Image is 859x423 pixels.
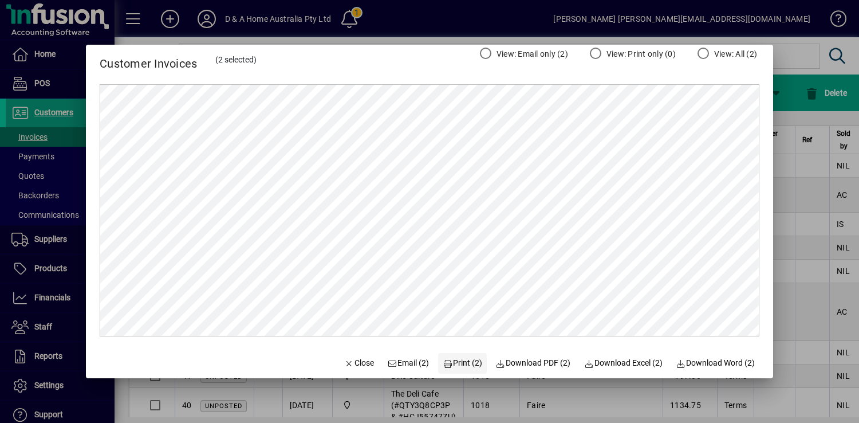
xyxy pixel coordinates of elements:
[676,357,755,369] span: Download Word (2)
[496,357,571,369] span: Download PDF (2)
[712,48,757,60] label: View: All (2)
[494,48,568,60] label: View: Email only (2)
[584,357,663,369] span: Download Excel (2)
[383,353,434,374] button: Email (2)
[215,55,257,64] span: (2 selected)
[86,45,211,73] h2: Customer Invoices
[580,353,667,374] button: Download Excel (2)
[443,357,482,369] span: Print (2)
[344,357,374,369] span: Close
[672,353,760,374] button: Download Word (2)
[340,353,379,374] button: Close
[491,353,576,374] a: Download PDF (2)
[438,353,487,374] button: Print (2)
[388,357,429,369] span: Email (2)
[604,48,676,60] label: View: Print only (0)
